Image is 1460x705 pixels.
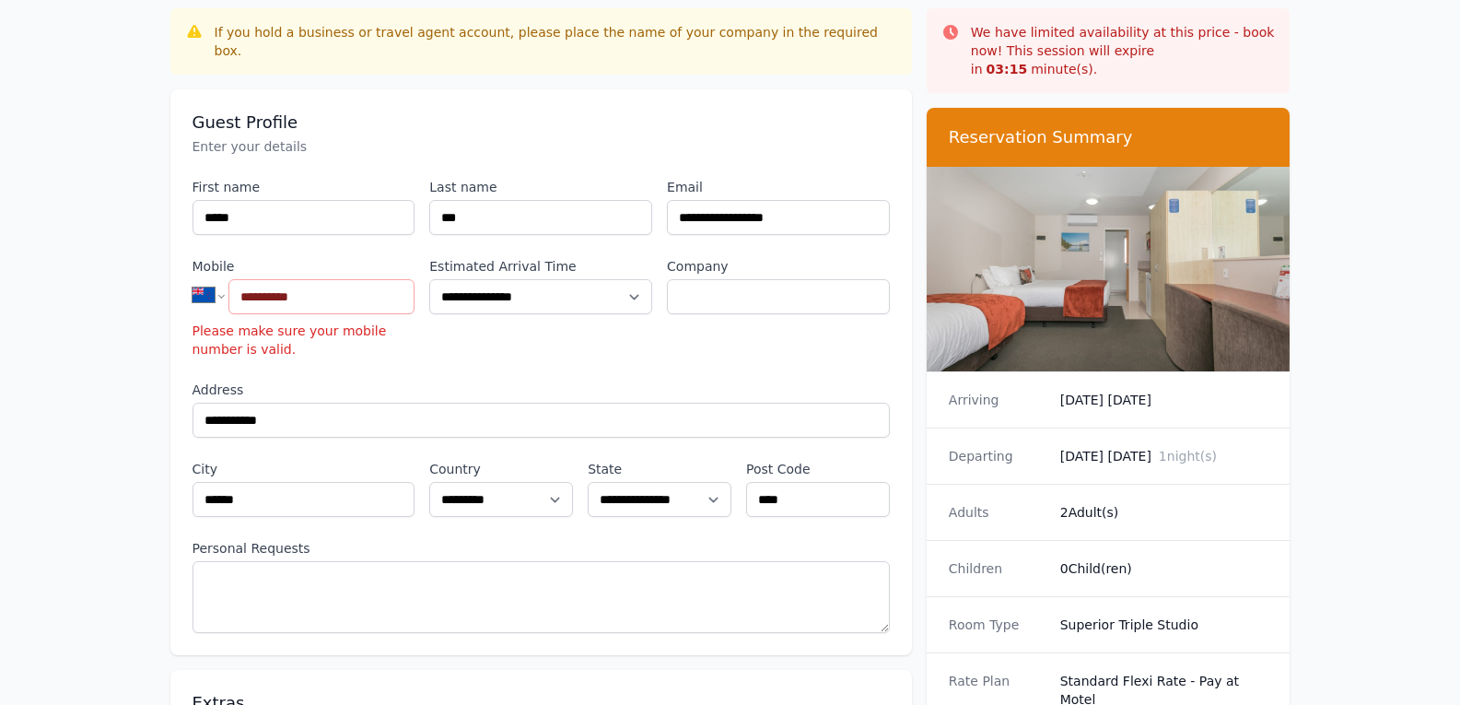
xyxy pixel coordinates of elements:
[1060,616,1268,634] dd: Superior Triple Studio
[949,391,1045,409] dt: Arriving
[949,559,1045,578] dt: Children
[193,539,890,558] label: Personal Requests
[949,616,1045,634] dt: Room Type
[1060,391,1268,409] dd: [DATE] [DATE]
[949,503,1045,522] dt: Adults
[927,167,1291,371] img: Superior Triple Studio
[193,112,890,134] h3: Guest Profile
[971,23,1276,78] p: We have limited availability at this price - book now! This session will expire in minute(s).
[987,62,1028,76] strong: 03 : 15
[1060,447,1268,465] dd: [DATE] [DATE]
[193,137,890,156] p: Enter your details
[746,460,890,478] label: Post Code
[667,178,890,196] label: Email
[667,257,890,276] label: Company
[1060,559,1268,578] dd: 0 Child(ren)
[193,322,415,358] p: Please make sure your mobile number is valid.
[193,257,415,276] label: Mobile
[949,126,1268,148] h3: Reservation Summary
[949,447,1045,465] dt: Departing
[193,178,415,196] label: First name
[1060,503,1268,522] dd: 2 Adult(s)
[1159,449,1217,464] span: 1 night(s)
[429,257,652,276] label: Estimated Arrival Time
[429,460,573,478] label: Country
[215,23,897,60] div: If you hold a business or travel agent account, please place the name of your company in the requ...
[429,178,652,196] label: Last name
[193,381,890,399] label: Address
[588,460,731,478] label: State
[193,460,415,478] label: City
